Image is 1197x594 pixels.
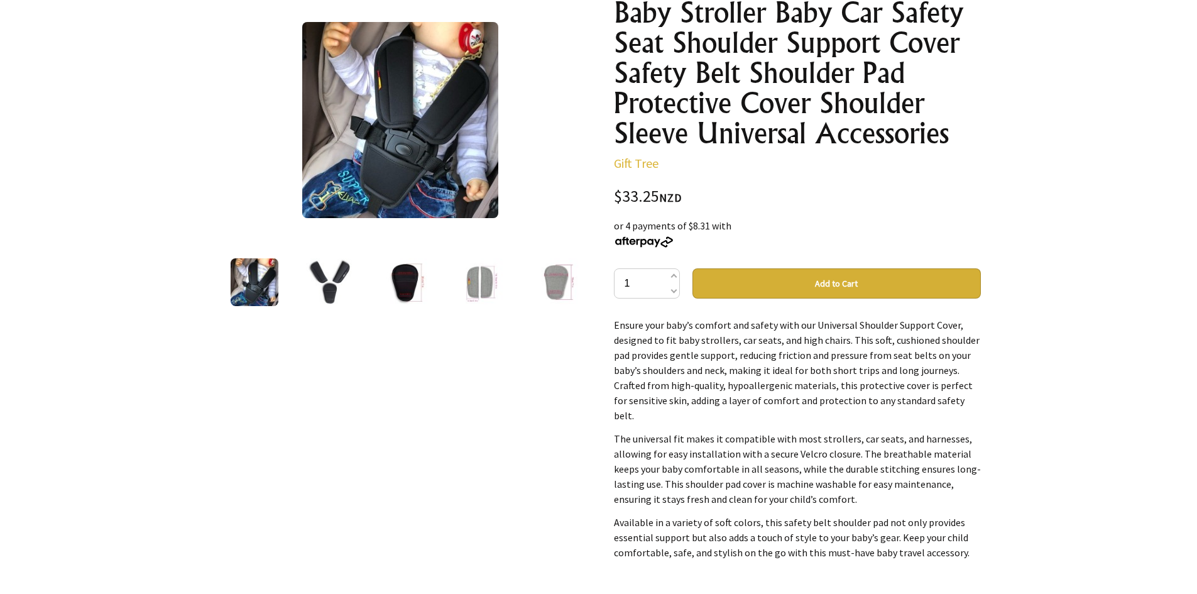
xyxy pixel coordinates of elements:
[457,258,505,306] img: Baby Stroller Baby Car Safety Seat Shoulder Support Cover Safety Belt Shoulder Pad Protective Cov...
[231,258,278,306] img: Baby Stroller Baby Car Safety Seat Shoulder Support Cover Safety Belt Shoulder Pad Protective Cov...
[614,189,981,206] div: $33.25
[302,22,498,218] img: Baby Stroller Baby Car Safety Seat Shoulder Support Cover Safety Belt Shoulder Pad Protective Cov...
[692,268,981,299] button: Add to Cart
[614,431,981,507] p: The universal fit makes it compatible with most strollers, car seats, and harnesses, allowing for...
[614,515,981,560] p: Available in a variety of soft colors, this safety belt shoulder pad not only provides essential ...
[614,317,981,423] p: Ensure your baby’s comfort and safety with our Universal Shoulder Support Cover, designed to fit ...
[614,155,659,171] a: Gift Tree
[614,218,981,248] div: or 4 payments of $8.31 with
[614,317,981,569] div: Three-piece baby carriage shoulder cover*1
[614,236,674,248] img: Afterpay
[306,258,354,306] img: Baby Stroller Baby Car Safety Seat Shoulder Support Cover Safety Belt Shoulder Pad Protective Cov...
[532,258,580,306] img: Baby Stroller Baby Car Safety Seat Shoulder Support Cover Safety Belt Shoulder Pad Protective Cov...
[659,190,682,205] span: NZD
[381,258,429,306] img: Baby Stroller Baby Car Safety Seat Shoulder Support Cover Safety Belt Shoulder Pad Protective Cov...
